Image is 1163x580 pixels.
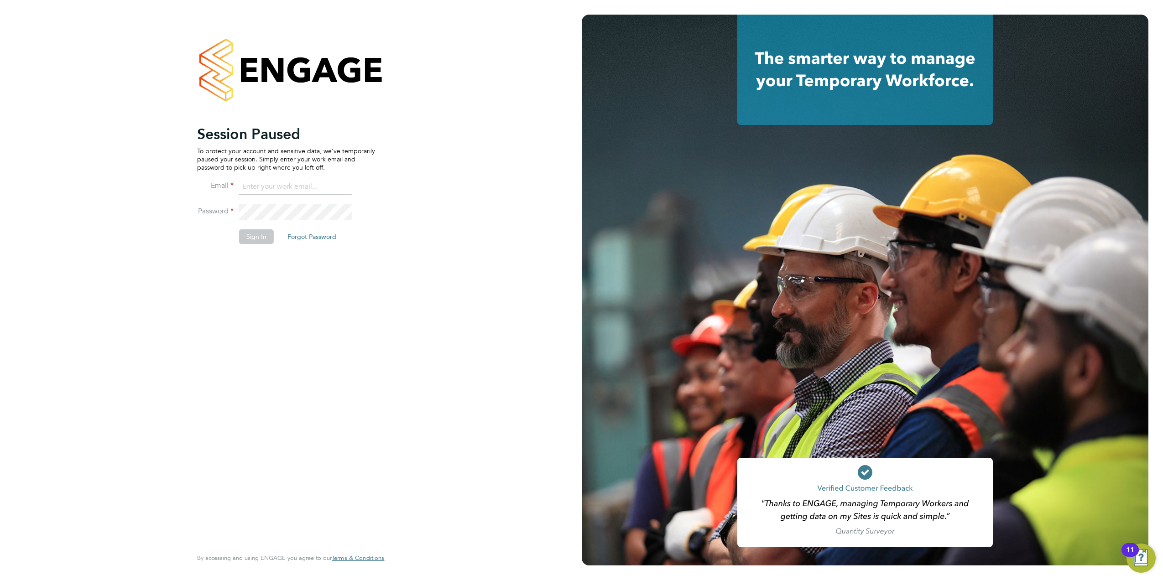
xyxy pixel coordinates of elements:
[197,147,375,172] p: To protect your account and sensitive data, we've temporarily paused your session. Simply enter y...
[332,554,384,562] a: Terms & Conditions
[1126,544,1156,573] button: Open Resource Center, 11 new notifications
[280,229,344,244] button: Forgot Password
[197,207,234,216] label: Password
[197,125,375,143] h2: Session Paused
[332,554,384,562] span: Terms & Conditions
[239,179,352,195] input: Enter your work email...
[197,181,234,191] label: Email
[239,229,274,244] button: Sign In
[1126,550,1134,562] div: 11
[197,554,384,562] span: By accessing and using ENGAGE you agree to our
